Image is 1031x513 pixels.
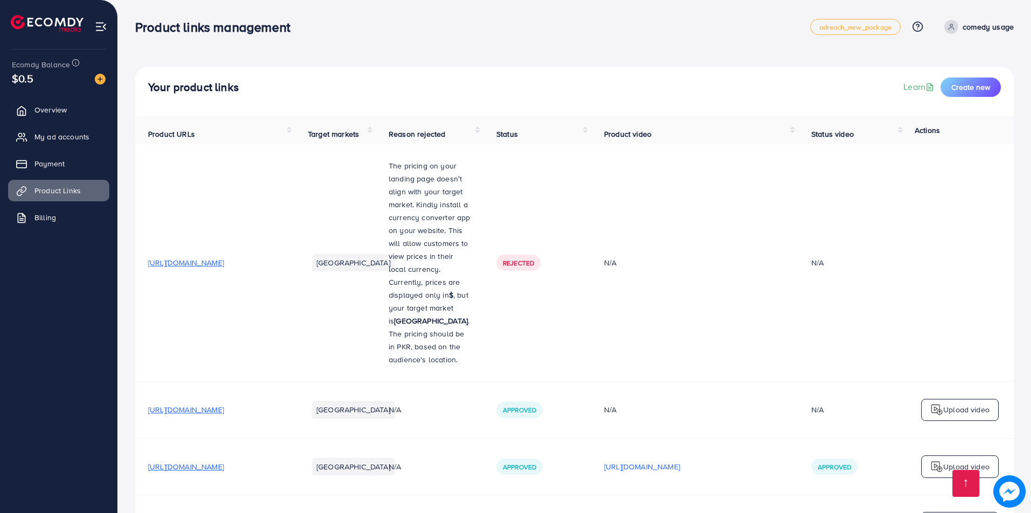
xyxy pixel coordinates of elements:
span: Actions [915,125,940,136]
span: N/A [389,404,401,415]
div: N/A [811,404,824,415]
a: My ad accounts [8,126,109,147]
p: Upload video [943,460,990,473]
span: Product video [604,129,651,139]
span: Create new [951,82,990,93]
div: N/A [604,404,785,415]
button: Create new [941,78,1001,97]
span: N/A [389,461,401,472]
span: [URL][DOMAIN_NAME] [148,461,224,472]
strong: $ [449,290,453,300]
span: [URL][DOMAIN_NAME] [148,257,224,268]
span: Status [496,129,518,139]
span: Ecomdy Balance [12,59,70,70]
a: adreach_new_package [810,19,901,35]
span: Approved [503,462,536,472]
div: N/A [604,257,785,268]
span: Status video [811,129,854,139]
p: comedy usage [963,20,1014,33]
img: logo [11,15,83,32]
div: N/A [811,257,824,268]
img: menu [95,20,107,33]
span: Product Links [34,185,81,196]
span: adreach_new_package [819,24,892,31]
span: Billing [34,212,56,223]
strong: [GEOGRAPHIC_DATA] [394,315,468,326]
a: Billing [8,207,109,228]
span: $0.5 [12,71,34,86]
li: [GEOGRAPHIC_DATA] [312,254,395,271]
a: comedy usage [940,20,1014,34]
img: image [993,475,1025,507]
h3: Product links management [135,19,299,35]
span: [URL][DOMAIN_NAME] [148,404,224,415]
span: Payment [34,158,65,169]
span: Target markets [308,129,359,139]
h4: Your product links [148,81,239,94]
li: [GEOGRAPHIC_DATA] [312,458,395,475]
a: Payment [8,153,109,174]
span: The pricing on your landing page doesn’t align with your target market. Kindly install a currency... [389,160,471,275]
span: Approved [818,462,851,472]
li: [GEOGRAPHIC_DATA] [312,401,395,418]
span: My ad accounts [34,131,89,142]
img: logo [930,460,943,473]
span: Rejected [503,258,534,268]
span: Approved [503,405,536,414]
span: Overview [34,104,67,115]
p: [URL][DOMAIN_NAME] [604,460,680,473]
span: Reason rejected [389,129,445,139]
a: Product Links [8,180,109,201]
span: Product URLs [148,129,195,139]
a: Overview [8,99,109,121]
img: logo [930,403,943,416]
p: Upload video [943,403,990,416]
span: Currently, prices are displayed only in [389,277,460,300]
a: Learn [903,81,936,93]
img: image [95,74,106,85]
span: , but your target market is [389,290,468,326]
